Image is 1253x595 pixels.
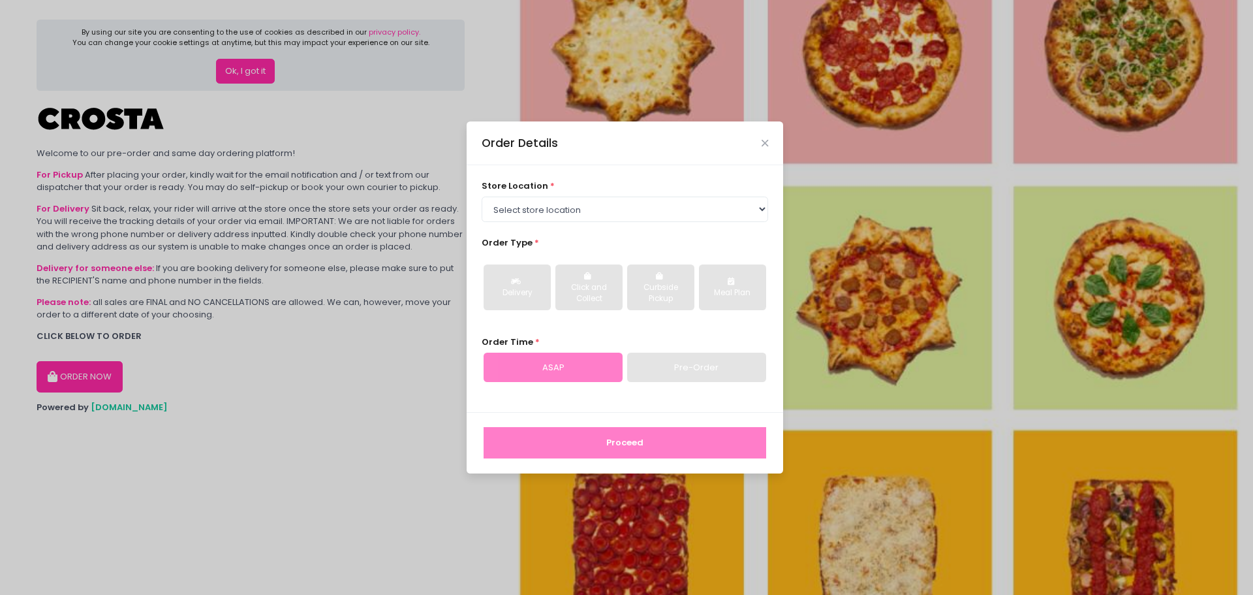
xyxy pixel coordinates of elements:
[482,236,533,249] span: Order Type
[484,427,766,458] button: Proceed
[762,140,768,146] button: Close
[565,282,613,305] div: Click and Collect
[484,265,551,310] button: Delivery
[493,287,542,299] div: Delivery
[699,265,766,310] button: Meal Plan
[708,287,757,299] div: Meal Plan
[482,180,548,192] span: store location
[627,265,694,310] button: Curbside Pickup
[555,265,623,310] button: Click and Collect
[636,282,685,305] div: Curbside Pickup
[482,135,558,152] div: Order Details
[482,336,533,348] span: Order Time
